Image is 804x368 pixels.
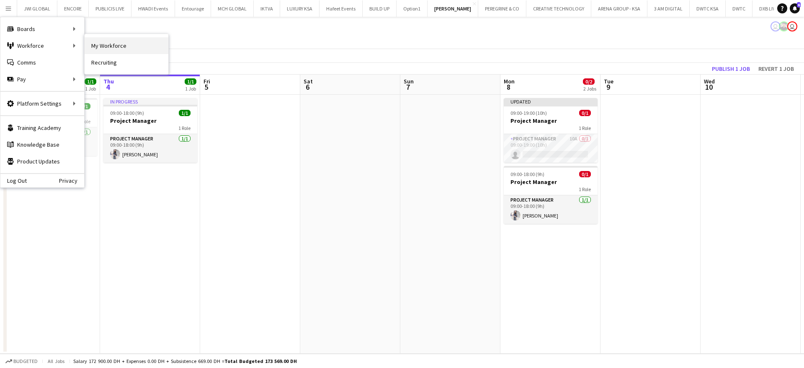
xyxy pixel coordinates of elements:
[59,177,84,184] a: Privacy
[579,171,591,177] span: 0/1
[85,54,168,71] a: Recruiting
[57,0,89,17] button: ENCORE
[504,98,598,163] app-job-card: Updated09:00-19:00 (10h)0/1Project Manager1 RoleProject Manager10A0/109:00-19:00 (10h)
[504,178,598,186] h3: Project Manager
[709,63,753,74] button: Publish 1 job
[0,153,84,170] a: Product Updates
[647,0,690,17] button: 3 AM DIGITAL
[175,0,211,17] button: Entourage
[755,63,797,74] button: Revert 1 job
[526,0,591,17] button: CREATIVE TECHNOLOGY
[404,78,414,85] span: Sun
[85,78,96,85] span: 1/1
[110,110,144,116] span: 09:00-18:00 (9h)
[103,134,197,163] app-card-role: Project Manager1/109:00-18:00 (9h)[PERSON_NAME]
[302,82,313,92] span: 6
[102,82,114,92] span: 4
[85,86,96,92] div: 1 Job
[0,21,84,37] div: Boards
[46,358,66,364] span: All jobs
[254,0,280,17] button: IKTVA
[320,0,363,17] button: Hafeet Events
[17,0,57,17] button: JWI GLOBAL
[103,117,197,124] h3: Project Manager
[280,0,320,17] button: LUXURY KSA
[502,82,515,92] span: 8
[591,0,647,17] button: ARENA GROUP - KSA
[89,0,131,17] button: PUBLICIS LIVE
[428,0,478,17] button: [PERSON_NAME]
[185,86,196,92] div: 1 Job
[397,0,428,17] button: Option1
[790,3,800,13] a: 6
[0,119,84,136] a: Training Academy
[178,125,191,131] span: 1 Role
[579,186,591,192] span: 1 Role
[579,125,591,131] span: 1 Role
[363,0,397,17] button: BUILD UP
[770,21,781,31] app-user-avatar: Eagal Abdi
[604,78,613,85] span: Tue
[510,110,547,116] span: 09:00-19:00 (10h)
[0,37,84,54] div: Workforce
[703,82,715,92] span: 10
[504,195,598,224] app-card-role: Project Manager1/109:00-18:00 (9h)[PERSON_NAME]
[85,37,168,54] a: My Workforce
[579,110,591,116] span: 0/1
[103,98,197,163] app-job-card: In progress09:00-18:00 (9h)1/1Project Manager1 RoleProject Manager1/109:00-18:00 (9h)[PERSON_NAME]
[0,95,84,112] div: Platform Settings
[224,358,297,364] span: Total Budgeted 173 569.00 DH
[103,78,114,85] span: Thu
[179,110,191,116] span: 1/1
[202,82,210,92] span: 5
[131,0,175,17] button: HWADI Events
[0,177,27,184] a: Log Out
[787,21,797,31] app-user-avatar: Eagal Abdi
[504,166,598,224] app-job-card: 09:00-18:00 (9h)0/1Project Manager1 RoleProject Manager1/109:00-18:00 (9h)[PERSON_NAME]
[402,82,414,92] span: 7
[211,0,254,17] button: MCH GLOBAL
[504,98,598,105] div: Updated
[13,358,38,364] span: Budgeted
[504,134,598,163] app-card-role: Project Manager10A0/109:00-19:00 (10h)
[504,78,515,85] span: Mon
[73,358,297,364] div: Salary 172 900.00 DH + Expenses 0.00 DH + Subsistence 669.00 DH =
[603,82,613,92] span: 9
[0,71,84,88] div: Pay
[478,0,526,17] button: PEREGRINE & CO
[583,86,596,92] div: 2 Jobs
[510,171,544,177] span: 09:00-18:00 (9h)
[0,136,84,153] a: Knowledge Base
[4,357,39,366] button: Budgeted
[797,2,801,8] span: 6
[752,0,801,17] button: DXB LIVE / DWTC
[204,78,210,85] span: Fri
[583,78,595,85] span: 0/2
[690,0,726,17] button: DWTC KSA
[704,78,715,85] span: Wed
[0,54,84,71] a: Comms
[103,98,197,105] div: In progress
[726,0,752,17] button: DWTC
[304,78,313,85] span: Sat
[185,78,196,85] span: 1/1
[779,21,789,31] app-user-avatar: Glenn Lloyd
[504,117,598,124] h3: Project Manager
